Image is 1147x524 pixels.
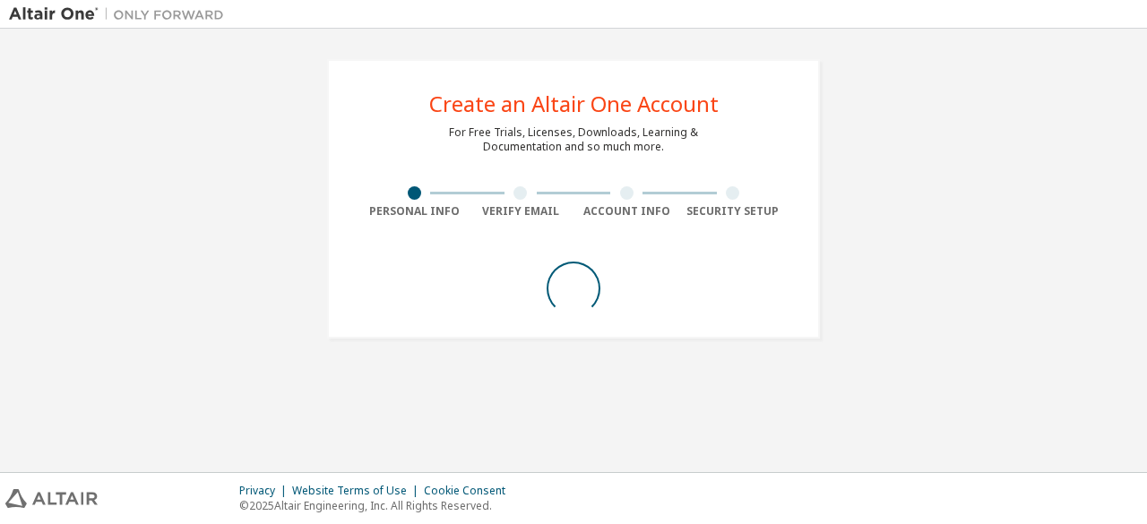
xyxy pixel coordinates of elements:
div: For Free Trials, Licenses, Downloads, Learning & Documentation and so much more. [449,125,698,154]
img: Altair One [9,5,233,23]
p: © 2025 Altair Engineering, Inc. All Rights Reserved. [239,498,516,513]
div: Create an Altair One Account [429,93,719,115]
div: Cookie Consent [424,484,516,498]
div: Personal Info [361,204,468,219]
div: Website Terms of Use [292,484,424,498]
div: Privacy [239,484,292,498]
div: Verify Email [468,204,574,219]
div: Account Info [573,204,680,219]
div: Security Setup [680,204,787,219]
img: altair_logo.svg [5,489,98,508]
